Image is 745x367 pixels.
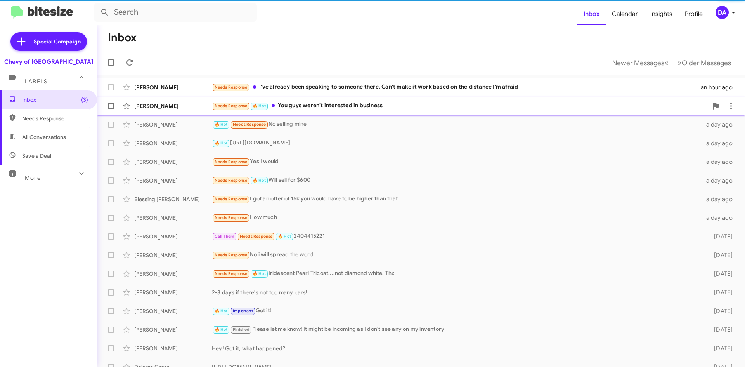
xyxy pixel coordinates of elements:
div: a day ago [702,195,739,203]
div: [DATE] [702,233,739,240]
span: 🔥 Hot [215,327,228,332]
div: a day ago [702,139,739,147]
div: [PERSON_NAME] [134,214,212,222]
div: Got it! [212,306,702,315]
span: 🔥 Hot [215,141,228,146]
span: » [677,58,682,68]
div: [PERSON_NAME] [134,83,212,91]
div: a day ago [702,214,739,222]
div: Please let me know! It might be incoming as I don't see any on my inventory [212,325,702,334]
div: [DATE] [702,307,739,315]
span: 🔥 Hot [215,122,228,127]
span: « [664,58,669,68]
span: Call Them [215,234,235,239]
span: Needs Response [240,234,273,239]
span: Older Messages [682,59,731,67]
div: [PERSON_NAME] [134,289,212,296]
span: All Conversations [22,133,66,141]
a: Special Campaign [10,32,87,51]
div: [DATE] [702,289,739,296]
div: [DATE] [702,326,739,334]
div: No selling mine [212,120,702,129]
div: No i will spread the word. [212,250,702,259]
div: a day ago [702,158,739,166]
div: [PERSON_NAME] [134,307,212,315]
div: [URL][DOMAIN_NAME] [212,139,702,148]
span: 🔥 Hot [278,234,291,239]
div: [PERSON_NAME] [134,251,212,259]
span: Special Campaign [34,38,81,45]
nav: Page navigation example [608,55,736,71]
div: Blessing [PERSON_NAME] [134,195,212,203]
div: [PERSON_NAME] [134,177,212,184]
span: Needs Response [215,215,248,220]
span: (3) [81,96,88,104]
div: [DATE] [702,251,739,259]
span: Important [233,308,253,313]
span: Needs Response [215,271,248,276]
span: 🔥 Hot [253,103,266,108]
span: Needs Response [215,159,248,164]
div: I got an offer of 15k you would have to be higher than that [212,195,702,204]
a: Inbox [577,3,606,25]
div: I've already been speaking to someone there. Can't make it work based on the distance I'm afraid [212,83,701,92]
span: Needs Response [215,85,248,90]
div: How much [212,213,702,222]
div: 2404415221 [212,232,702,241]
span: Labels [25,78,47,85]
span: 🔥 Hot [253,271,266,276]
div: DA [716,6,729,19]
a: Insights [644,3,679,25]
span: Needs Response [215,252,248,257]
div: [PERSON_NAME] [134,139,212,147]
div: [PERSON_NAME] [134,233,212,240]
span: Inbox [22,96,88,104]
button: Previous [608,55,673,71]
div: [PERSON_NAME] [134,326,212,334]
input: Search [94,3,257,22]
div: [PERSON_NAME] [134,270,212,278]
span: 🔥 Hot [253,178,266,183]
span: Needs Response [215,197,248,202]
div: an hour ago [701,83,739,91]
div: a day ago [702,121,739,129]
div: [PERSON_NAME] [134,121,212,129]
div: [PERSON_NAME] [134,102,212,110]
div: [PERSON_NAME] [134,344,212,352]
div: 2-3 days if there's not too many cars! [212,289,702,296]
div: [PERSON_NAME] [134,158,212,166]
div: [DATE] [702,270,739,278]
a: Calendar [606,3,644,25]
span: Newer Messages [612,59,664,67]
div: Chevy of [GEOGRAPHIC_DATA] [4,58,93,66]
span: More [25,174,41,181]
span: 🔥 Hot [215,308,228,313]
div: Hey! Got it, what happened? [212,344,702,352]
h1: Inbox [108,31,137,44]
span: Save a Deal [22,152,51,160]
span: Needs Response [233,122,266,127]
span: Finished [233,327,250,332]
div: Will sell for $600 [212,176,702,185]
div: [DATE] [702,344,739,352]
div: Iridescent Pearl Tricoat....not diamond white. Thx [212,269,702,278]
div: You guys weren't interested in business [212,101,708,110]
div: a day ago [702,177,739,184]
a: Profile [679,3,709,25]
button: Next [673,55,736,71]
span: Needs Response [215,103,248,108]
div: Yes I would [212,157,702,166]
span: Needs Response [215,178,248,183]
button: DA [709,6,736,19]
span: Needs Response [22,115,88,122]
